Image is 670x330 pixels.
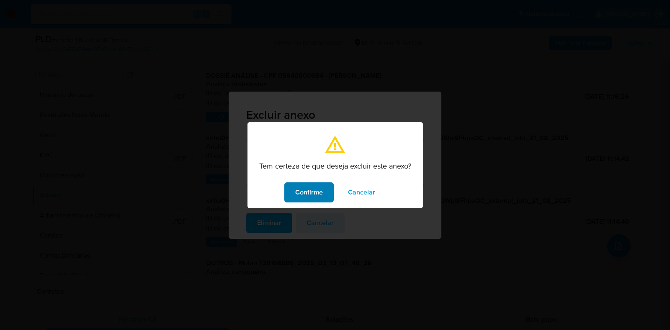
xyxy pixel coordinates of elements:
div: modal_confirmation.title [247,122,423,208]
span: Confirme [295,183,323,202]
span: Cancelar [348,183,375,202]
button: modal_confirmation.confirm [284,182,334,202]
p: Tem certeza de que deseja excluir este anexo? [259,161,411,171]
button: modal_confirmation.cancel [337,182,386,202]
